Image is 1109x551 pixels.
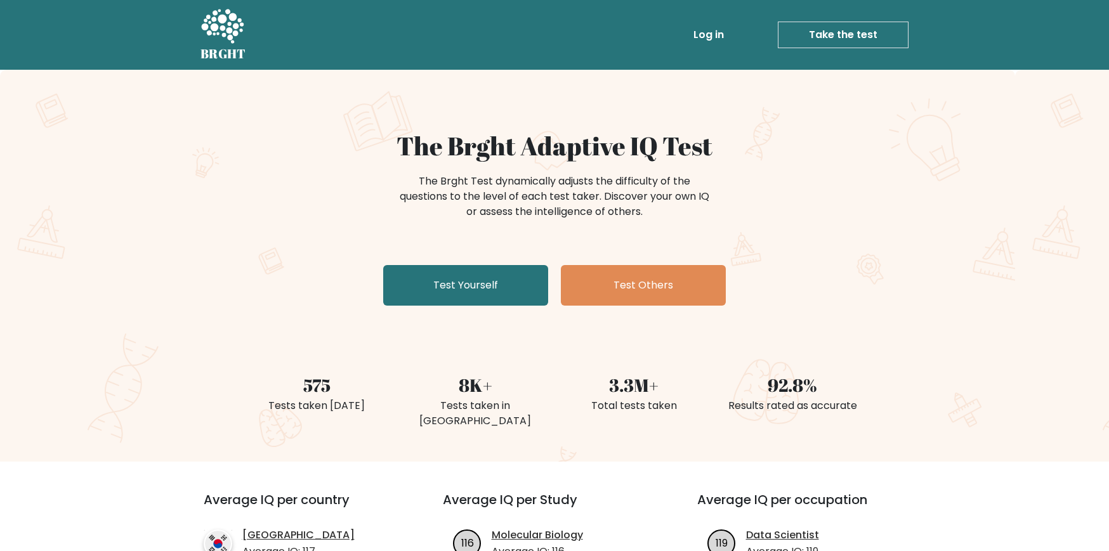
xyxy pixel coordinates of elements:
div: 8K+ [404,372,547,398]
div: 92.8% [721,372,864,398]
a: BRGHT [200,5,246,65]
a: Data Scientist [746,528,819,543]
div: Tests taken [DATE] [245,398,388,413]
a: [GEOGRAPHIC_DATA] [242,528,355,543]
a: Log in [688,22,729,48]
h5: BRGHT [200,46,246,62]
div: 3.3M+ [562,372,705,398]
a: Molecular Biology [492,528,583,543]
div: The Brght Test dynamically adjusts the difficulty of the questions to the level of each test take... [396,174,713,219]
div: 575 [245,372,388,398]
div: Total tests taken [562,398,705,413]
a: Test Yourself [383,265,548,306]
h3: Average IQ per country [204,492,397,522]
h3: Average IQ per Study [443,492,667,522]
div: Tests taken in [GEOGRAPHIC_DATA] [404,398,547,429]
h3: Average IQ per occupation [697,492,921,522]
a: Test Others [561,265,726,306]
h1: The Brght Adaptive IQ Test [245,131,864,161]
a: Take the test [778,22,909,48]
text: 119 [716,535,728,550]
div: Results rated as accurate [721,398,864,413]
text: 116 [461,535,473,550]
